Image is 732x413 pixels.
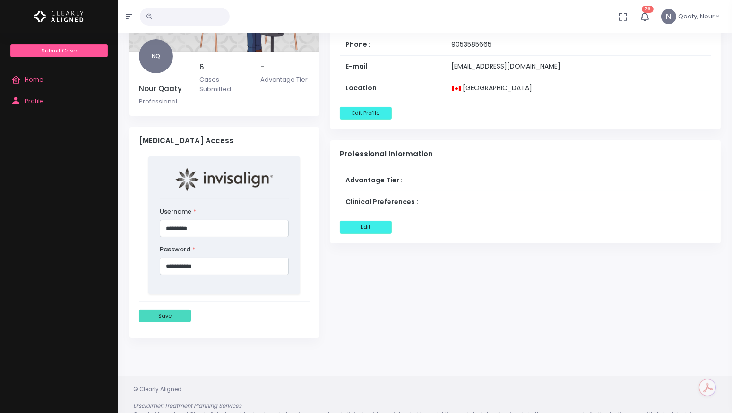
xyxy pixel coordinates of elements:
img: Logo Horizontal [34,7,84,26]
th: E-mail : [340,56,446,77]
th: Clinical Preferences : [340,191,667,213]
h5: 6 [199,63,249,71]
em: Disclaimer: Treatment Planning Services [133,402,241,410]
span: 26 [642,6,654,13]
td: 9053585665 [446,34,711,56]
span: Home [25,75,43,84]
label: Username [160,207,197,216]
button: Edit Profile [340,107,392,120]
span: NQ [139,39,173,73]
td: [EMAIL_ADDRESS][DOMAIN_NAME] [446,56,711,77]
a: Submit Case [10,44,107,57]
span: N [661,9,676,24]
th: Location : [340,77,446,99]
h5: - [260,63,310,71]
td: [GEOGRAPHIC_DATA] [446,77,711,99]
button: Save [139,310,191,322]
h4: [MEDICAL_DATA] Access [139,137,310,145]
img: invisalign-home-primary-logo.png [175,168,274,191]
span: Qaaty, Nour [678,12,715,21]
span: Submit Case [42,47,77,54]
img: ca.svg [452,86,461,91]
p: Professional [139,97,188,106]
button: Edit [340,221,392,233]
th: Advantage Tier : [340,170,667,191]
p: Advantage Tier [260,75,310,85]
p: Cases Submitted [199,75,249,94]
span: Profile [25,96,44,105]
h4: Professional Information [340,150,711,158]
h5: Nour Qaaty [139,85,188,93]
label: Password [160,245,196,254]
th: Phone : [340,34,446,56]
